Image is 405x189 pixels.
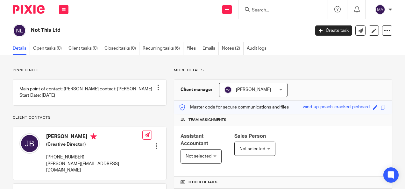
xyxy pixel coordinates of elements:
a: Recurring tasks (6) [143,42,183,55]
h4: [PERSON_NAME] [46,133,142,141]
img: svg%3E [13,24,26,37]
a: Notes (2) [222,42,244,55]
p: Pinned note [13,68,167,73]
h2: Not This Ltd [31,27,251,34]
span: Other details [188,180,217,185]
span: Not selected [186,154,211,158]
span: Team assignments [188,117,226,122]
img: svg%3E [375,4,385,15]
input: Search [251,8,309,13]
h5: (Creative Director) [46,141,142,148]
img: svg%3E [19,133,40,154]
a: Details [13,42,30,55]
span: Assistant Accountant [181,134,208,146]
p: [PHONE_NUMBER] [46,154,142,160]
img: svg%3E [224,86,232,94]
a: Create task [315,25,352,36]
a: Open tasks (0) [33,42,65,55]
p: Master code for secure communications and files [179,104,289,110]
i: Primary [90,133,97,140]
a: Files [187,42,199,55]
span: [PERSON_NAME] [236,87,271,92]
h3: Client manager [181,87,213,93]
p: Client contacts [13,115,167,120]
img: Pixie [13,5,45,14]
p: More details [174,68,392,73]
p: [PERSON_NAME][EMAIL_ADDRESS][DOMAIN_NAME] [46,161,142,174]
div: wind-up-peach-cracked-pinboard [303,104,370,111]
a: Emails [202,42,219,55]
span: Not selected [239,147,265,151]
a: Client tasks (0) [68,42,101,55]
a: Closed tasks (0) [104,42,139,55]
span: Sales Person [234,134,266,139]
a: Audit logs [247,42,270,55]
